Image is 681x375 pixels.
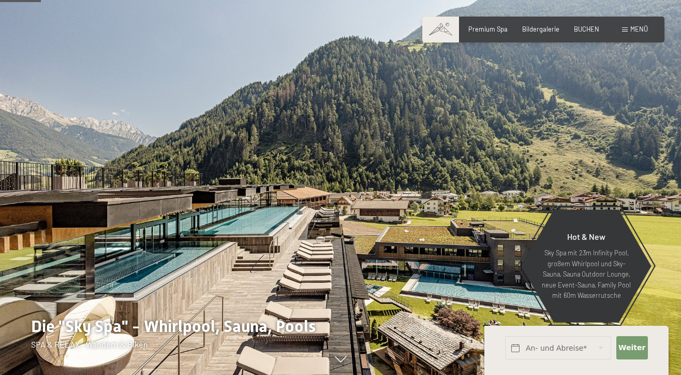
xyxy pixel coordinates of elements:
span: Weiter [618,343,645,353]
a: Hot & New Sky Spa mit 23m Infinity Pool, großem Whirlpool und Sky-Sauna, Sauna Outdoor Lounge, ne... [521,209,652,323]
span: 1 [483,355,485,362]
span: Menü [630,25,648,33]
button: Weiter [616,336,648,359]
a: BUCHEN [574,25,599,33]
span: Einwilligung Marketing* [242,213,328,223]
span: Hot & New [567,232,605,241]
p: Sky Spa mit 23m Infinity Pool, großem Whirlpool und Sky-Sauna, Sauna Outdoor Lounge, neue Event-S... [541,248,631,300]
a: Premium Spa [468,25,508,33]
a: Bildergalerie [522,25,559,33]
